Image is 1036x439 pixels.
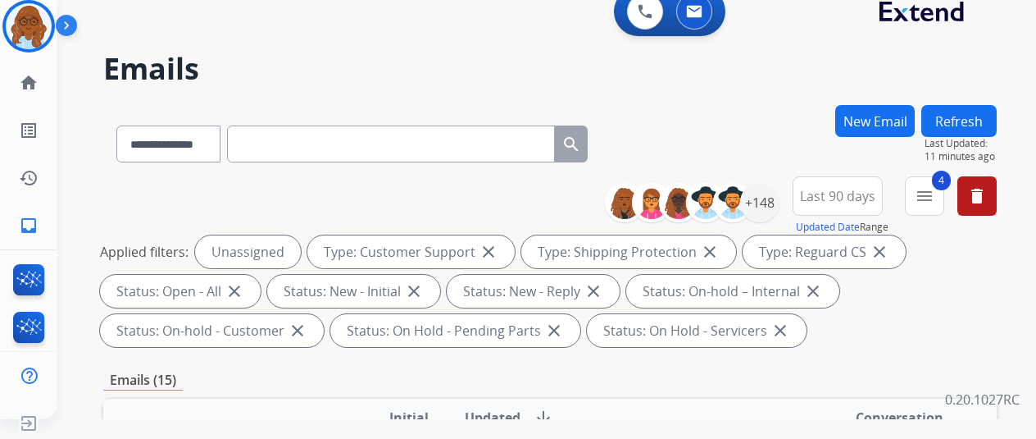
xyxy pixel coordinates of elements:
button: Updated Date [796,221,860,234]
mat-icon: close [803,281,823,301]
mat-icon: close [225,281,244,301]
mat-icon: list_alt [19,121,39,140]
span: Last 90 days [800,193,875,199]
div: Type: Shipping Protection [521,236,736,268]
mat-icon: inbox [19,216,39,236]
button: 4 [905,176,944,216]
span: 11 minutes ago [925,150,997,163]
span: Type [226,418,257,437]
p: Emails (15) [103,370,183,391]
div: Type: Reguard CS [743,236,906,268]
div: Status: On Hold - Servicers [587,314,807,347]
span: Subject [608,418,657,437]
div: Status: On-hold – Internal [626,275,839,308]
span: Assignee [297,418,354,437]
mat-icon: arrow_downward [534,408,553,428]
mat-icon: close [700,242,720,262]
mat-icon: delete [967,186,987,206]
div: Type: Customer Support [307,236,515,268]
div: Status: New - Reply [447,275,620,308]
mat-icon: close [584,281,603,301]
mat-icon: close [870,242,889,262]
span: Status [137,418,179,437]
div: Status: On-hold - Customer [100,314,324,347]
span: Range [796,220,888,234]
img: avatar [6,3,52,49]
mat-icon: close [770,321,790,341]
button: New Email [835,105,915,137]
div: Status: On Hold - Pending Parts [330,314,580,347]
p: 0.20.1027RC [945,390,1020,409]
mat-icon: close [479,242,498,262]
div: +148 [740,183,779,222]
mat-icon: close [288,321,307,341]
button: Refresh [921,105,997,137]
button: Last 90 days [793,176,883,216]
span: Customer [726,418,790,437]
span: SLA [551,418,575,437]
span: 4 [932,171,951,190]
div: Unassigned [195,236,301,268]
mat-icon: search [561,135,581,154]
mat-icon: menu [915,186,934,206]
div: Status: New - Initial [267,275,440,308]
mat-icon: close [544,321,564,341]
h2: Emails [103,53,997,85]
div: Status: Open - All [100,275,261,308]
p: Applied filters: [100,242,189,262]
mat-icon: close [404,281,424,301]
span: Last Updated: [925,137,997,150]
mat-icon: home [19,73,39,93]
mat-icon: history [19,168,39,188]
